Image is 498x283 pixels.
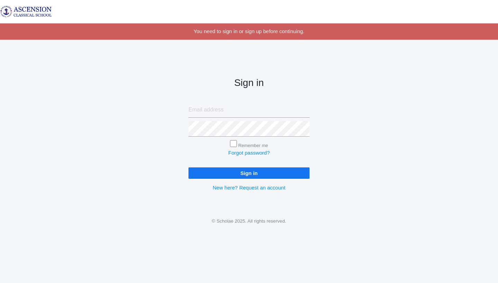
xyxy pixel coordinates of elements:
a: Forgot password? [228,150,270,156]
input: Sign in [188,167,310,179]
input: Email address [188,102,310,118]
a: New here? Request an account [213,185,285,191]
h2: Sign in [188,78,310,88]
label: Remember me [238,143,268,148]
